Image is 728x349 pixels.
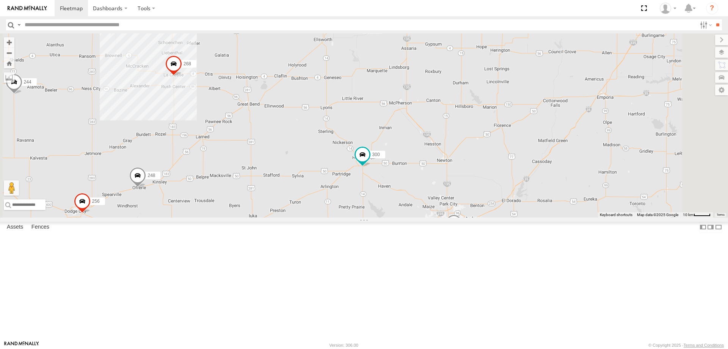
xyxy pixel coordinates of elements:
button: Keyboard shortcuts [600,212,632,218]
span: 248 [147,173,155,178]
span: 300 [372,152,380,157]
a: Terms (opens in new tab) [717,213,725,216]
button: Zoom Home [4,58,14,68]
label: Measure [4,72,14,83]
button: Drag Pegman onto the map to open Street View [4,180,19,196]
img: rand-logo.svg [8,6,47,11]
label: Search Filter Options [697,19,713,30]
span: 244 [24,79,31,85]
span: 268 [184,61,191,66]
label: Assets [3,222,27,232]
button: Zoom out [4,47,14,58]
a: Visit our Website [4,341,39,349]
label: Search Query [16,19,22,30]
label: Dock Summary Table to the Right [707,222,714,233]
a: Terms and Conditions [684,343,724,347]
span: 10 km [683,213,693,217]
label: Hide Summary Table [715,222,722,233]
label: Dock Summary Table to the Left [699,222,707,233]
label: Fences [28,222,53,232]
label: Map Settings [715,85,728,95]
div: Steve Basgall [657,3,679,14]
div: © Copyright 2025 - [648,343,724,347]
button: Map Scale: 10 km per 41 pixels [681,212,713,218]
button: Zoom in [4,37,14,47]
i: ? [706,2,718,14]
div: Version: 306.00 [329,343,358,347]
span: Map data ©2025 Google [637,213,678,217]
span: 256 [92,198,100,204]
